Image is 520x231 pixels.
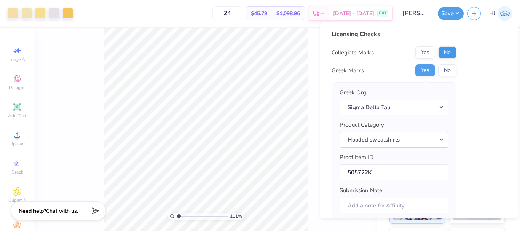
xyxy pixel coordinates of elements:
span: 111 % [230,213,242,220]
div: Collegiate Marks [332,48,374,57]
span: $1,098.96 [276,10,300,18]
button: Yes [415,64,435,76]
button: Yes [415,46,435,59]
img: Hughe Josh Cabanete [498,6,512,21]
span: $45.79 [251,10,267,18]
button: No [438,64,456,76]
span: Image AI [8,56,26,62]
button: Sigma Delta Tau [340,100,448,115]
div: Licensing Checks [332,30,456,39]
span: Chat with us. [46,207,78,215]
span: Clipart & logos [4,197,30,209]
button: Save [438,7,464,20]
button: No [438,46,456,59]
input: Untitled Design [397,6,434,21]
a: HJ [489,6,512,21]
input: – – [212,6,242,20]
span: Designs [9,84,26,91]
span: FREE [379,11,387,16]
strong: Need help? [19,207,46,215]
span: [DATE] - [DATE] [333,10,374,18]
span: Greek [11,169,23,175]
span: Upload [10,141,25,147]
label: Submission Note [340,186,382,195]
label: Proof Item ID [340,153,373,162]
label: Product Category [340,121,384,129]
span: HJ [489,9,496,18]
label: Greek Org [340,88,366,97]
span: Add Text [8,113,26,119]
button: Hooded sweatshirts [340,132,448,148]
input: Add a note for Affinity [340,198,448,214]
div: Greek Marks [332,66,364,75]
